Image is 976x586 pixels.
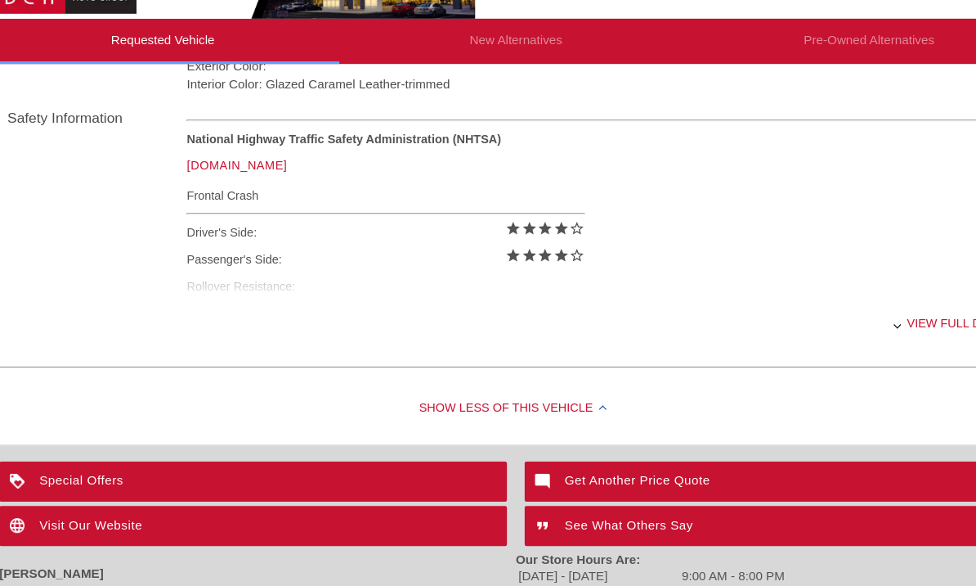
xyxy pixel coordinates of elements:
[325,52,651,94] li: New Alternatives
[12,461,49,498] img: ic_loyalty_white_24dp_2x.png
[496,461,533,498] img: ic_mode_comment_white_24dp_2x.png
[185,182,277,194] a: [DOMAIN_NAME]
[640,559,736,574] td: 9:00 AM - 8:00 PM
[905,18,960,30] a: Trade-In
[537,239,552,254] i: star_border
[490,559,638,574] td: [DATE] - [DATE]
[12,461,480,498] a: Special Offers
[493,239,508,254] i: star
[20,135,185,155] div: Safety Information
[185,313,953,354] div: View full details
[185,105,953,121] div: Interior Color: Glazed Caramel Leather-trimmed
[522,239,537,254] i: star
[478,239,493,254] i: star
[496,502,964,539] a: See What Others Say
[493,264,508,278] i: star
[185,238,552,263] div: Driver's Side:
[478,264,493,278] i: star
[508,239,522,254] i: star
[763,18,872,30] a: Credit Approved
[651,52,976,94] li: Pre-Owned Alternatives
[496,461,964,498] a: Get Another Price Quote
[488,544,602,557] strong: Our Store Hours Are:
[647,18,730,30] a: Appointment
[496,502,533,539] img: ic_format_quote_white_24dp_2x.png
[12,557,108,570] strong: [PERSON_NAME]
[12,502,480,539] a: Visit Our Website
[185,205,552,226] div: Frontal Crash
[185,263,552,287] div: Passenger's Side:
[185,158,474,170] strong: National Highway Traffic Safety Administration (NHTSA)
[537,264,552,278] i: star_border
[12,502,49,539] img: ic_language_white_24dp_2x.png
[522,264,537,278] i: star
[508,264,522,278] i: star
